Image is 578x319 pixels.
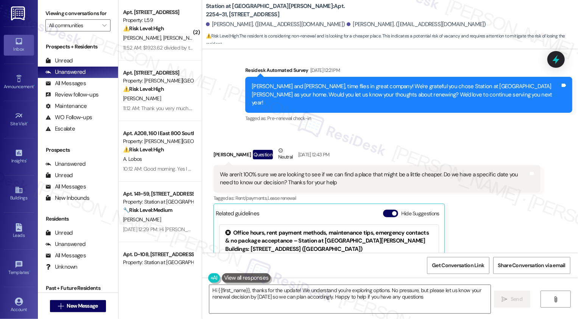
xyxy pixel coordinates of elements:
[4,35,34,55] a: Inbox
[123,207,172,213] strong: 🔧 Risk Level: Medium
[245,113,572,124] div: Tagged as:
[206,32,578,48] span: : The resident is considering non-renewal and is looking for a cheaper place. This indicates a po...
[163,34,201,41] span: [PERSON_NAME]
[27,120,28,125] span: •
[45,57,73,65] div: Unread
[220,171,528,187] div: We aren't 100% sure we are looking to see if we can find a place that might be a little cheaper. ...
[26,157,27,162] span: •
[102,22,106,28] i: 
[29,269,30,274] span: •
[45,263,78,271] div: Unknown
[123,34,163,41] span: [PERSON_NAME]
[45,79,86,87] div: All Messages
[553,296,559,302] i: 
[213,193,541,204] div: Tagged as:
[401,210,439,218] label: Hide Suggestions
[123,86,164,92] strong: ⚠️ Risk Level: High
[45,229,73,237] div: Unread
[123,190,193,198] div: Apt. 141~59, [STREET_ADDRESS]
[235,195,268,201] span: Rent/payments ,
[252,82,560,107] div: [PERSON_NAME] and [PERSON_NAME], time flies in great company! We're grateful you chose Station at...
[502,296,508,302] i: 
[296,151,330,159] div: [DATE] 12:43 PM
[123,105,436,112] div: 11:12 AM: Thank you very much. If they can do that asap it would be appreciated. Every week this ...
[49,19,98,31] input: All communities
[493,257,570,274] button: Share Conversation via email
[123,16,193,24] div: Property: L59
[245,66,572,77] div: Residesk Automated Survey
[58,303,64,309] i: 
[213,146,541,165] div: [PERSON_NAME]
[216,210,260,221] div: Related guidelines
[347,20,486,28] div: [PERSON_NAME]. ([EMAIL_ADDRESS][DOMAIN_NAME])
[267,115,311,121] span: Pre-renewal check-in
[123,44,244,51] div: 11:52 AM: $1923.62 divided by two is $961.81 per person.
[427,257,489,274] button: Get Conversation Link
[206,33,238,39] strong: ⚠️ Risk Level: High
[38,215,118,223] div: Residents
[4,146,34,167] a: Insights •
[45,102,87,110] div: Maintenance
[123,258,193,266] div: Property: Station at [GEOGRAPHIC_DATA][PERSON_NAME]
[209,285,491,313] textarea: Hi {{first_name}}, thanks for the update! We understand you're exploring options. No pressure, bu...
[123,251,193,258] div: Apt. D~108, [STREET_ADDRESS]
[123,8,193,16] div: Apt. [STREET_ADDRESS]
[123,198,193,206] div: Property: Station at [GEOGRAPHIC_DATA][PERSON_NAME]
[34,83,35,88] span: •
[511,295,522,303] span: Send
[268,195,296,201] span: Lease renewal
[123,77,193,85] div: Property: [PERSON_NAME][GEOGRAPHIC_DATA]
[498,261,566,269] span: Share Conversation via email
[45,68,86,76] div: Unanswered
[123,156,142,162] span: A. Lobos
[45,125,75,133] div: Escalate
[225,229,433,253] div: Office hours, rent payment methods, maintenance tips, emergency contacts & no package acceptance ...
[123,146,164,153] strong: ⚠️ Risk Level: High
[38,146,118,154] div: Prospects
[11,6,26,20] img: ResiDesk Logo
[308,66,340,74] div: [DATE] 12:21 PM
[4,295,34,316] a: Account
[45,183,86,191] div: All Messages
[45,8,111,19] label: Viewing conversations for
[123,69,193,77] div: Apt. [STREET_ADDRESS]
[206,2,357,19] b: Station at [GEOGRAPHIC_DATA][PERSON_NAME]: Apt. 2254~31, [STREET_ADDRESS]
[45,252,86,260] div: All Messages
[45,160,86,168] div: Unanswered
[67,302,98,310] span: New Message
[494,291,531,308] button: Send
[38,43,118,51] div: Prospects + Residents
[45,194,89,202] div: New Inbounds
[4,221,34,241] a: Leads
[123,129,193,137] div: Apt. A208, 160 I East 800 South
[4,258,34,279] a: Templates •
[253,150,273,159] div: Question
[123,216,161,223] span: [PERSON_NAME]
[45,171,73,179] div: Unread
[38,284,118,292] div: Past + Future Residents
[432,261,484,269] span: Get Conversation Link
[45,91,98,99] div: Review follow-ups
[123,137,193,145] div: Property: [PERSON_NAME][GEOGRAPHIC_DATA]
[123,95,161,102] span: [PERSON_NAME]
[4,109,34,130] a: Site Visit •
[206,20,345,28] div: [PERSON_NAME]. ([EMAIL_ADDRESS][DOMAIN_NAME])
[4,184,34,204] a: Buildings
[45,240,86,248] div: Unanswered
[50,300,106,312] button: New Message
[45,114,92,121] div: WO Follow-ups
[123,25,164,32] strong: ⚠️ Risk Level: High
[277,146,294,162] div: Neutral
